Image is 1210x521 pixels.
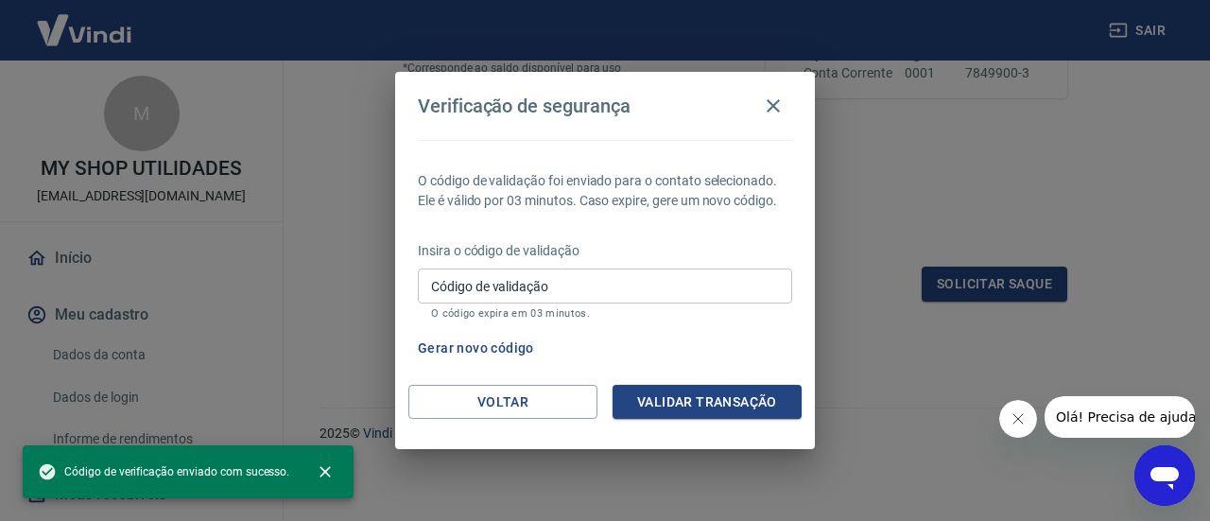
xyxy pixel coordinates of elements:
[408,385,597,420] button: Voltar
[1045,396,1195,438] iframe: Mensagem da empresa
[1134,445,1195,506] iframe: Botão para abrir a janela de mensagens
[613,385,802,420] button: Validar transação
[11,13,159,28] span: Olá! Precisa de ajuda?
[304,451,346,493] button: close
[418,95,631,117] h4: Verificação de segurança
[999,400,1037,438] iframe: Fechar mensagem
[418,241,792,261] p: Insira o código de validação
[418,171,792,211] p: O código de validação foi enviado para o contato selecionado. Ele é válido por 03 minutos. Caso e...
[410,331,542,366] button: Gerar novo código
[431,307,779,320] p: O código expira em 03 minutos.
[38,462,289,481] span: Código de verificação enviado com sucesso.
